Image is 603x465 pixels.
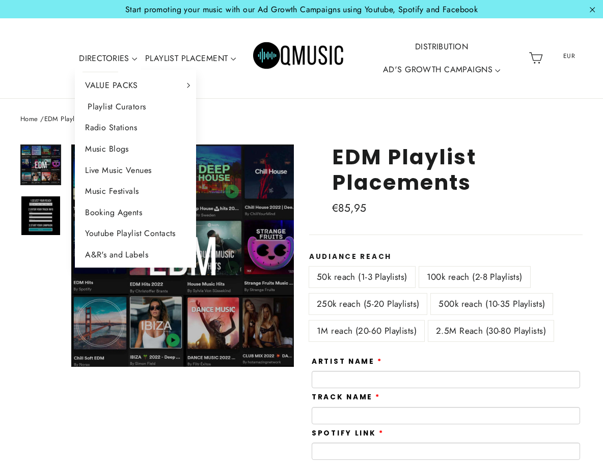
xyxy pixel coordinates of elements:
[419,267,530,287] label: 100k reach (2-8 Playlists)
[332,144,583,194] h1: EDM Playlist Placements
[312,429,383,438] label: Spotify Link
[75,117,196,138] a: Radio Stations
[73,28,525,88] div: Primary
[75,223,196,244] a: Youtube Playlist Contacts
[309,267,415,287] label: 50k reach (1-3 Playlists)
[431,294,553,314] label: 500k reach (10-35 Playlists)
[411,35,472,59] a: DISTRIBUTION
[75,138,196,160] a: Music Blogs
[332,200,367,216] span: €85,95
[550,48,589,64] span: EUR
[75,181,196,202] a: Music Festivals
[40,114,44,124] span: /
[309,294,427,314] label: 250k reach (5-20 Playlists)
[75,96,196,118] a: Playlist Curators
[312,393,380,401] label: Track Name
[75,244,196,266] a: A&R's and Labels
[21,196,60,235] img: EDM Playlist Placements
[75,75,196,96] a: VALUE PACKS
[312,358,382,366] label: Artist Name
[75,202,196,223] a: Booking Agents
[75,160,196,181] a: Live Music Venues
[20,114,38,124] a: Home
[21,146,60,184] img: EDM Playlist Placements
[309,253,583,261] label: Audiance Reach
[141,47,240,70] a: PLAYLIST PLACEMENT
[20,114,583,125] nav: breadcrumbs
[428,321,554,341] label: 2.5M Reach (30-80 Playlists)
[253,35,345,81] img: Q Music Promotions
[309,321,424,341] label: 1M reach (20-60 Playlists)
[379,58,504,81] a: AD'S GROWTH CAMPAIGNS
[75,47,141,70] a: DIRECTORIES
